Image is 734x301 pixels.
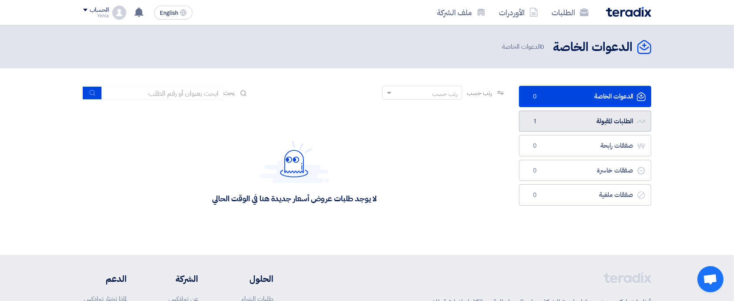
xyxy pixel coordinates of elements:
[530,166,540,175] span: 0
[83,272,127,285] li: الدعم
[530,92,540,101] span: 0
[112,6,126,20] img: profile_test.png
[431,2,492,23] a: ملف الشركة
[606,7,651,17] img: Teradix logo
[259,141,329,183] img: Hello
[553,39,633,56] h2: الدعوات الخاصة
[432,89,458,98] div: رتب حسب
[519,86,651,107] a: الدعوات الخاصة0
[102,87,224,100] input: ابحث بعنوان أو رقم الطلب
[224,272,273,285] li: الحلول
[154,6,192,20] button: English
[541,42,545,51] span: 0
[90,7,109,14] div: الحساب
[160,10,178,16] span: English
[502,42,546,52] span: الدعوات الخاصة
[467,88,492,98] span: رتب حسب
[530,191,540,200] span: 0
[697,266,724,292] div: Open chat
[224,88,235,98] span: بحث
[519,184,651,206] a: صفقات ملغية0
[83,14,109,18] div: Yehia
[492,2,545,23] a: الأوردرات
[545,2,596,23] a: الطلبات
[530,142,540,150] span: 0
[519,160,651,181] a: صفقات خاسرة0
[519,135,651,156] a: صفقات رابحة0
[153,272,198,285] li: الشركة
[530,117,540,126] span: 1
[519,111,651,132] a: الطلبات المقبولة1
[212,193,376,203] div: لا يوجد طلبات عروض أسعار جديدة هنا في الوقت الحالي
